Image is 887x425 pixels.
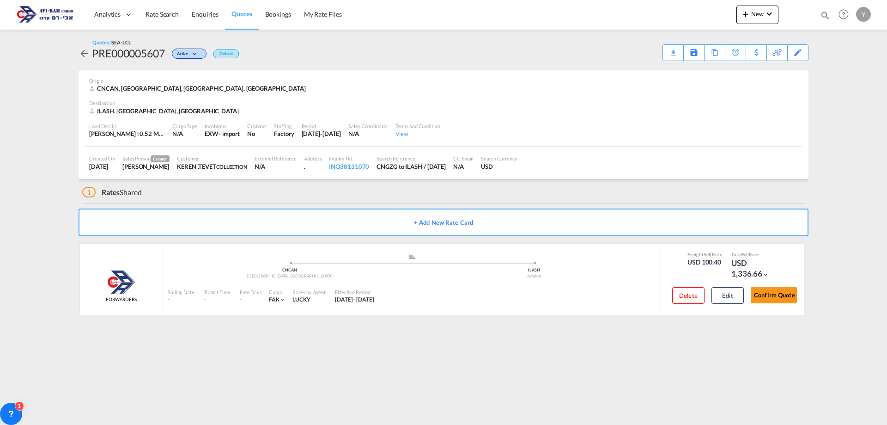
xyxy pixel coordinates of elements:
button: Delete [672,287,705,304]
md-icon: assets/icons/custom/ship-fill.svg [407,254,418,259]
div: Load Details [89,123,165,129]
md-icon: icon-plus 400-fg [740,8,751,19]
md-icon: icon-download [668,46,679,53]
div: EXW [205,129,219,138]
div: Quotes /SEA-LCL [92,39,131,46]
div: CNGZG to ILASH / 4 Sep 2025 [377,162,446,171]
div: ILASH, Ashdod, Middle East [89,107,241,115]
div: N/A [453,162,474,171]
div: Sales Coordinator [348,123,388,129]
div: CNCAN, Guangzhou, GD, Asia Pacific [89,84,308,92]
div: icon-arrow-left [79,46,92,61]
button: Confirm Quote [751,287,797,303]
div: icon-magnify [820,10,830,24]
div: KEREN .TEVET [177,162,247,171]
span: CNCAN, [GEOGRAPHIC_DATA], [GEOGRAPHIC_DATA], [GEOGRAPHIC_DATA] [97,85,306,92]
div: Quote PDF is not available at this time [668,45,679,53]
div: Help [836,6,856,23]
div: Cargo [269,289,286,296]
div: Ashdod [412,273,656,279]
div: Terms and Condition [395,123,440,129]
div: Default [213,49,239,58]
div: N/A [172,129,197,138]
div: Created On [89,155,115,162]
div: 15 Sep 2025 [302,129,341,138]
div: Sales Person [122,155,170,162]
div: N/A [348,129,388,138]
span: SEA-LCL [111,39,131,45]
div: Yulia Vainblat [122,162,170,171]
div: - [240,296,242,304]
div: Y [856,7,871,22]
span: FORWARDERS [106,296,137,302]
div: Customs [247,123,267,129]
div: Free Days [240,289,262,296]
div: Change Status Here [172,49,207,59]
div: Stuffing [274,123,294,129]
div: Inquiry No. [329,155,369,162]
div: Change Status Here [165,46,209,61]
div: Sailing Date [168,289,194,296]
div: LUCKY [292,296,326,304]
button: + Add New Rate Card [79,209,808,236]
span: Analytics [94,10,121,19]
span: Rates [102,188,120,197]
div: Transit Time [204,289,231,296]
div: Destination [89,99,798,106]
span: My Rate Files [304,10,342,18]
md-icon: icon-chevron-down [764,8,775,19]
div: ILASH [412,267,656,273]
span: COLLECTION [216,164,247,170]
div: USD 100.40 [687,258,722,267]
div: 01 Sep 2025 - 15 Sep 2025 [335,296,374,304]
div: Freight Rate [687,251,722,258]
div: - [204,296,231,304]
div: - [168,296,194,304]
div: USD 1,336.66 [731,258,778,280]
span: 1 [82,187,96,197]
span: Quotes [231,10,252,18]
md-icon: icon-magnify [820,10,830,20]
div: External Reference [255,155,297,162]
div: CNCAN [168,267,412,273]
div: Search Reference [377,155,446,162]
div: Customer [177,155,247,162]
div: Save As Template [684,45,704,61]
md-icon: icon-arrow-left [79,48,90,59]
md-icon: icon-chevron-down [279,296,286,303]
div: Address [304,155,322,162]
div: INQ38131070 [329,162,369,171]
md-icon: icon-chevron-down [762,271,769,278]
div: Period [302,123,341,129]
button: Edit [711,287,744,304]
div: Cargo Type [172,123,197,129]
div: Total Rate [731,251,778,258]
div: - import [219,129,240,138]
span: Bookings [265,10,291,18]
div: Effective Period [335,289,374,296]
div: Factory Stuffing [274,129,294,138]
span: Active [177,51,190,60]
div: No [247,129,267,138]
div: CC Email [453,155,474,162]
span: LUCKY [292,296,310,303]
div: Origin [89,77,798,84]
span: Sell [704,252,711,257]
div: [PERSON_NAME] : 0.52 MT | Volumetric Wt : 3.20 CBM | Chargeable Wt : 3.20 W/M [89,129,165,138]
div: USD [481,162,517,171]
span: Enquiries [192,10,219,18]
button: icon-plus 400-fgNewicon-chevron-down [736,6,778,24]
div: N/A [255,162,297,171]
span: Rate Search [146,10,179,18]
img: 166978e0a5f911edb4280f3c7a976193.png [14,4,76,25]
div: Rates by Agent [292,289,326,296]
span: New [740,10,775,18]
span: Creator [151,155,170,162]
div: Incoterms [205,123,240,129]
div: [GEOGRAPHIC_DATA], [GEOGRAPHIC_DATA] [168,273,412,279]
div: 4 Sep 2025 [89,162,115,171]
img: Aviram [108,271,135,294]
div: Shared [82,187,142,197]
span: [DATE] - [DATE] [335,296,374,303]
span: FAK [269,296,279,303]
